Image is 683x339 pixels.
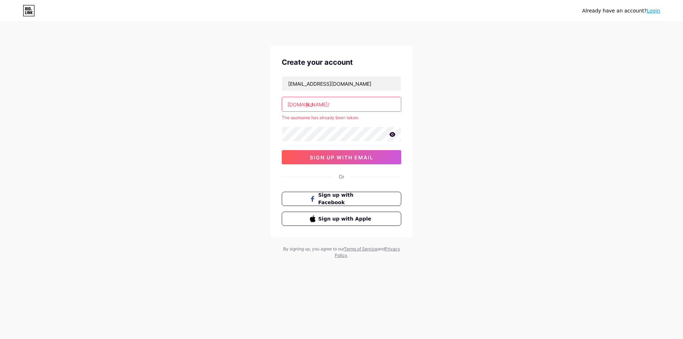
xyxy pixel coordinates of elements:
[282,212,401,226] button: Sign up with Apple
[282,97,401,111] input: username
[282,76,401,91] input: Email
[282,57,401,68] div: Create your account
[282,192,401,206] button: Sign up with Facebook
[339,173,344,180] div: Or
[647,8,660,14] a: Login
[282,150,401,164] button: sign up with email
[344,246,377,251] a: Terms of Service
[582,7,660,15] div: Already have an account?
[281,246,402,259] div: By signing up, you agree to our and .
[282,115,401,121] div: The username has already been taken.
[318,191,374,206] span: Sign up with Facebook
[287,101,329,108] div: [DOMAIN_NAME]/
[318,215,374,223] span: Sign up with Apple
[310,154,374,160] span: sign up with email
